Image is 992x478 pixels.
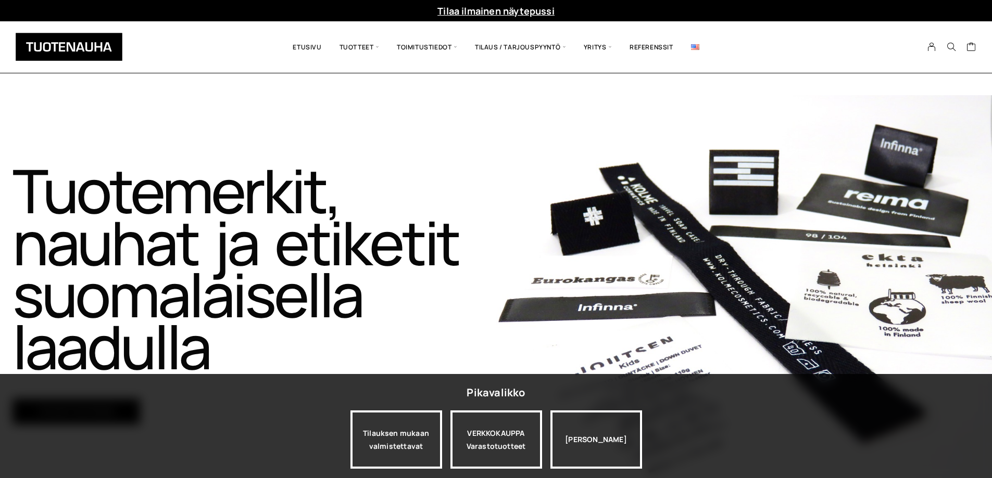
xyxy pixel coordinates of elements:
[941,42,961,51] button: Search
[12,164,494,372] h1: Tuotemerkit, nauhat ja etiketit suomalaisella laadulla​
[16,33,122,61] img: Tuotenauha Oy
[450,410,542,469] a: VERKKOKAUPPAVarastotuotteet
[284,29,330,65] a: Etusivu
[691,44,699,50] img: English
[437,5,555,17] a: Tilaa ilmainen näytepussi
[388,29,466,65] span: Toimitustiedot
[550,410,642,469] div: [PERSON_NAME]
[575,29,621,65] span: Yritys
[966,42,976,54] a: Cart
[350,410,442,469] a: Tilauksen mukaan valmistettavat
[331,29,388,65] span: Tuotteet
[621,29,682,65] a: Referenssit
[466,29,575,65] span: Tilaus / Tarjouspyyntö
[467,383,525,402] div: Pikavalikko
[450,410,542,469] div: VERKKOKAUPPA Varastotuotteet
[922,42,942,51] a: My Account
